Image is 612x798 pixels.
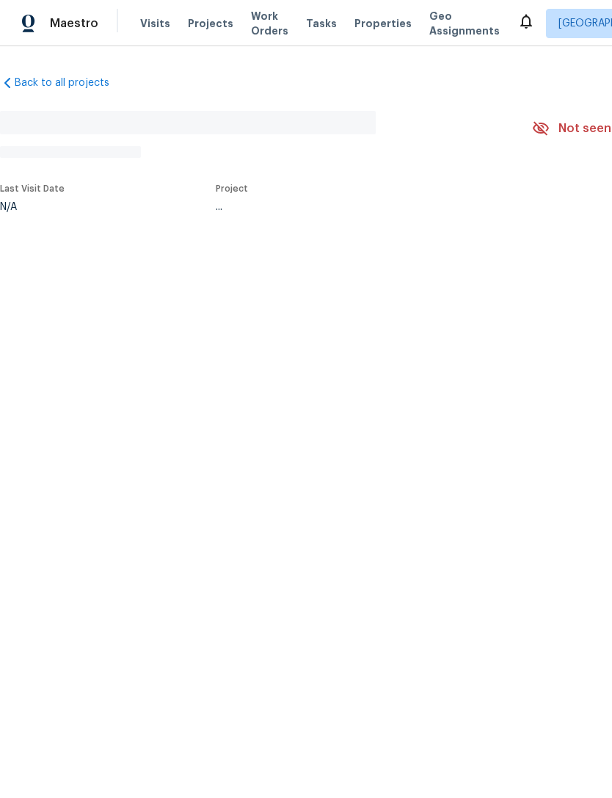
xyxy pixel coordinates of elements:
[50,16,98,31] span: Maestro
[188,16,233,31] span: Projects
[429,9,500,38] span: Geo Assignments
[251,9,288,38] span: Work Orders
[306,18,337,29] span: Tasks
[216,202,498,212] div: ...
[354,16,412,31] span: Properties
[216,184,248,193] span: Project
[140,16,170,31] span: Visits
